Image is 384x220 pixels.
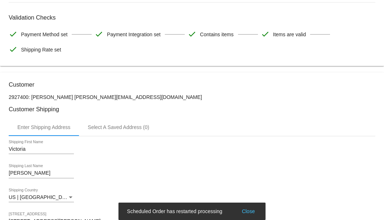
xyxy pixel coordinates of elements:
h3: Customer [9,81,375,88]
mat-icon: check [95,30,103,38]
p: 2927400: [PERSON_NAME] [PERSON_NAME][EMAIL_ADDRESS][DOMAIN_NAME] [9,94,375,100]
mat-select: Shipping Country [9,195,74,200]
input: Shipping First Name [9,146,74,152]
span: Payment Integration set [107,27,160,42]
span: US | [GEOGRAPHIC_DATA] [9,194,73,200]
div: Enter Shipping Address [17,124,70,130]
div: Select A Saved Address (0) [88,124,149,130]
button: Close [240,208,257,215]
h3: Validation Checks [9,14,375,21]
mat-icon: check [9,45,17,54]
span: Shipping Rate set [21,42,61,57]
mat-icon: check [188,30,196,38]
mat-icon: check [9,30,17,38]
mat-icon: check [261,30,270,38]
span: Payment Method set [21,27,67,42]
span: Contains items [200,27,234,42]
simple-snack-bar: Scheduled Order has restarted processing [127,208,257,215]
input: Shipping Last Name [9,170,74,176]
h3: Customer Shipping [9,106,375,113]
span: Items are valid [273,27,306,42]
